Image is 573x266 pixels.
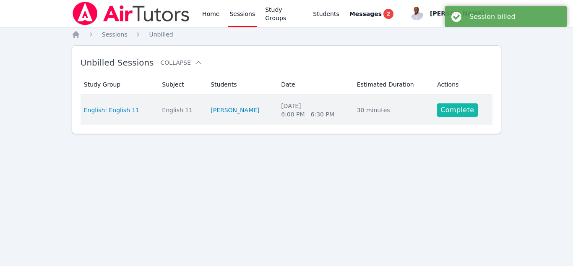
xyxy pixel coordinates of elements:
a: Unbilled [149,30,173,39]
span: Unbilled Sessions [81,58,154,68]
span: 2 [383,9,393,19]
th: Estimated Duration [352,74,432,95]
th: Study Group [81,74,157,95]
th: Subject [157,74,206,95]
div: English 11 [162,106,201,114]
a: Complete [437,103,477,117]
a: English: English 11 [84,106,140,114]
tr: English: English 11English 11[PERSON_NAME][DATE]6:00 PM—6:30 PM30 minutesComplete [81,95,493,125]
th: Date [276,74,352,95]
button: Collapse [161,58,203,67]
th: Students [206,74,276,95]
div: [DATE] 6:00 PM — 6:30 PM [281,102,347,119]
img: Air Tutors [72,2,190,25]
nav: Breadcrumb [72,30,502,39]
span: Sessions [102,31,128,38]
a: Sessions [102,30,128,39]
th: Actions [432,74,492,95]
span: Messages [349,10,382,18]
div: 30 minutes [357,106,427,114]
div: Session billed [469,13,560,21]
a: [PERSON_NAME] [211,106,259,114]
span: Unbilled [149,31,173,38]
